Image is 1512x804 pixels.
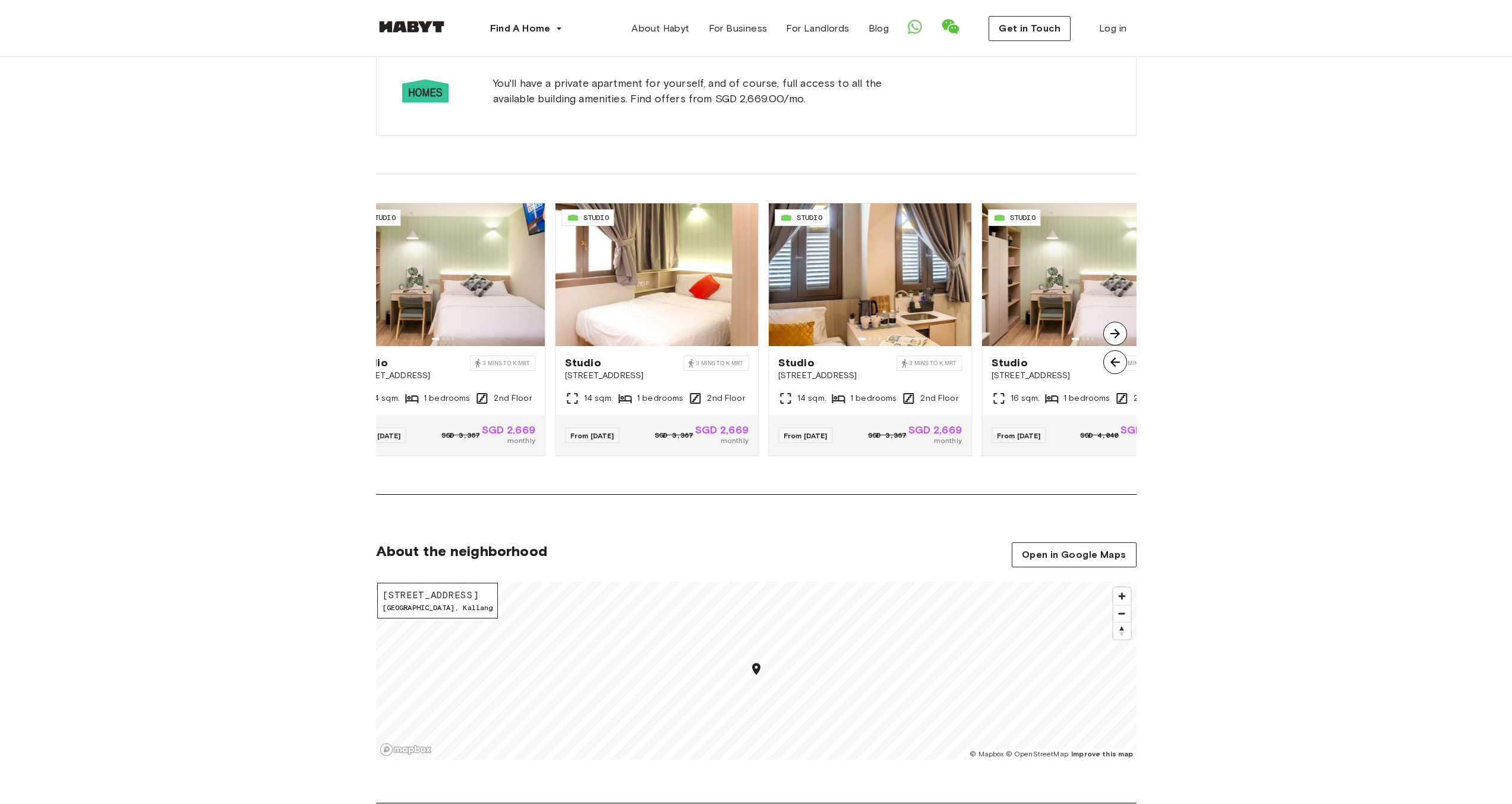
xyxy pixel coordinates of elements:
[769,203,971,456] a: STUDIOImage of the roomStudio[STREET_ADDRESS]3 mins to K MRT14 sqm.1 bedrooms2nd FloorFrom [DATE]...
[555,203,758,346] img: Image of the room
[1063,392,1110,404] span: 1 bedrooms
[992,370,1110,382] span: [STREET_ADDRESS]
[859,17,899,40] a: Blog
[1011,392,1040,404] span: 16 sqm.
[1113,605,1131,622] button: Zoom out
[370,212,396,223] span: STUDIO
[570,431,614,440] span: From [DATE]
[1113,588,1131,605] button: Zoom in
[352,356,471,370] span: Studio
[376,21,447,33] img: Habyt
[784,431,828,440] span: From [DATE]
[352,370,471,382] span: [STREET_ADDRESS]
[982,203,1185,456] a: STUDIOImage of the roomStudio[STREET_ADDRESS]3 mins to K MRT16 sqm.1 bedrooms2nd FloorFrom [DATE]...
[797,212,822,223] span: STUDIO
[583,212,609,223] span: STUDIO
[992,356,1110,370] span: Studio
[371,392,400,404] span: 14 sqm.
[920,392,958,404] span: 2nd Floor
[786,21,849,36] span: For Landlords
[941,17,960,40] a: Show WeChat QR Code
[982,203,1185,346] img: Image of the room
[908,435,961,446] span: monthly
[1080,430,1118,441] span: SGD 4,040
[850,392,897,404] span: 1 bedrooms
[342,203,545,346] img: Image of the room
[1113,622,1131,639] button: Reset bearing to north
[776,17,858,40] a: For Landlords
[357,431,401,440] span: From [DATE]
[695,435,748,446] span: monthly
[1006,749,1068,758] a: OpenStreetMap
[797,392,826,404] span: 14 sqm.
[565,356,684,370] span: Studio
[769,203,971,346] img: Image of the room
[999,21,1060,36] span: Get in Touch
[441,430,479,441] span: SGD 3,367
[376,542,547,567] span: About the neighborhood
[1134,392,1172,404] span: 2nd Floor
[909,359,956,368] p: 3 mins to K MRT
[1113,605,1131,622] span: Zoom out
[490,21,551,36] span: Find A Home
[1120,435,1175,446] span: monthly
[584,392,613,404] span: 14 sqm.
[1090,17,1136,40] a: Log in
[749,662,763,680] div: Map marker
[482,425,535,435] span: SGD 2,669
[1010,212,1036,223] span: STUDIO
[869,21,889,36] span: Blog
[494,392,532,404] span: 2nd Floor
[565,370,684,382] span: [STREET_ADDRESS]
[707,392,745,404] span: 2nd Floor
[383,588,493,602] span: [STREET_ADDRESS]
[695,425,748,435] span: SGD 2,669
[637,392,684,404] span: 1 bedrooms
[989,16,1071,41] button: Get in Touch
[482,435,535,446] span: monthly
[778,370,897,382] span: [STREET_ADDRESS]
[868,430,906,441] span: SGD 3,367
[424,392,471,404] span: 1 bedrooms
[1022,548,1126,562] span: Open in Google Maps
[1071,749,1133,758] a: Improve this map
[908,425,961,435] span: SGD 2,669
[908,20,922,38] a: Open WhatsApp
[655,430,693,441] span: SGD 3,367
[997,431,1041,440] span: From [DATE]
[482,359,529,368] p: 3 mins to K MRT
[709,21,768,36] span: For Business
[555,203,758,456] a: STUDIOImage of the roomStudio[STREET_ADDRESS]3 mins to K MRT14 sqm.1 bedrooms2nd FloorFrom [DATE]...
[1120,425,1175,435] span: SGD 3,302
[778,356,897,370] span: Studio
[1012,542,1137,567] a: Open in Google Maps
[1099,21,1126,36] span: Log in
[632,21,689,36] span: About Habyt
[380,743,432,756] a: Mapbox logo
[622,17,699,40] a: About Habyt
[696,359,743,368] p: 3 mins to K MRT
[376,582,1137,760] canvas: Map
[481,17,572,40] button: Find A Home
[493,76,926,106] span: You'll have a private apartment for yourself, and of course, full access to all the available bui...
[699,17,777,40] a: For Business
[383,602,493,613] span: [GEOGRAPHIC_DATA] , Kallang
[970,749,1003,758] a: Mapbox
[342,203,545,456] a: STUDIOImage of the roomStudio[STREET_ADDRESS]3 mins to K MRT14 sqm.1 bedrooms2nd FloorFrom [DATE]...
